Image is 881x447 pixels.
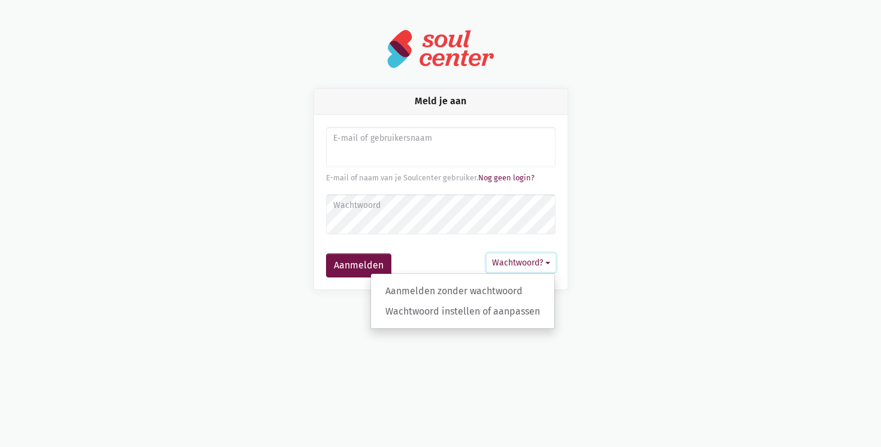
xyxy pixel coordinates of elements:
[370,273,555,329] div: Wachtwoord?
[333,199,547,212] label: Wachtwoord
[478,173,535,182] a: Nog geen login?
[326,253,391,277] button: Aanmelden
[371,301,554,322] a: Wachtwoord instellen of aanpassen
[371,281,554,301] a: Aanmelden zonder wachtwoord
[326,172,556,184] div: E-mail of naam van je Soulcenter gebruiker.
[387,29,494,69] img: logo-soulcenter-full.svg
[326,127,556,277] form: Aanmelden
[314,89,568,114] div: Meld je aan
[487,253,556,272] button: Wachtwoord?
[333,132,547,145] label: E-mail of gebruikersnaam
